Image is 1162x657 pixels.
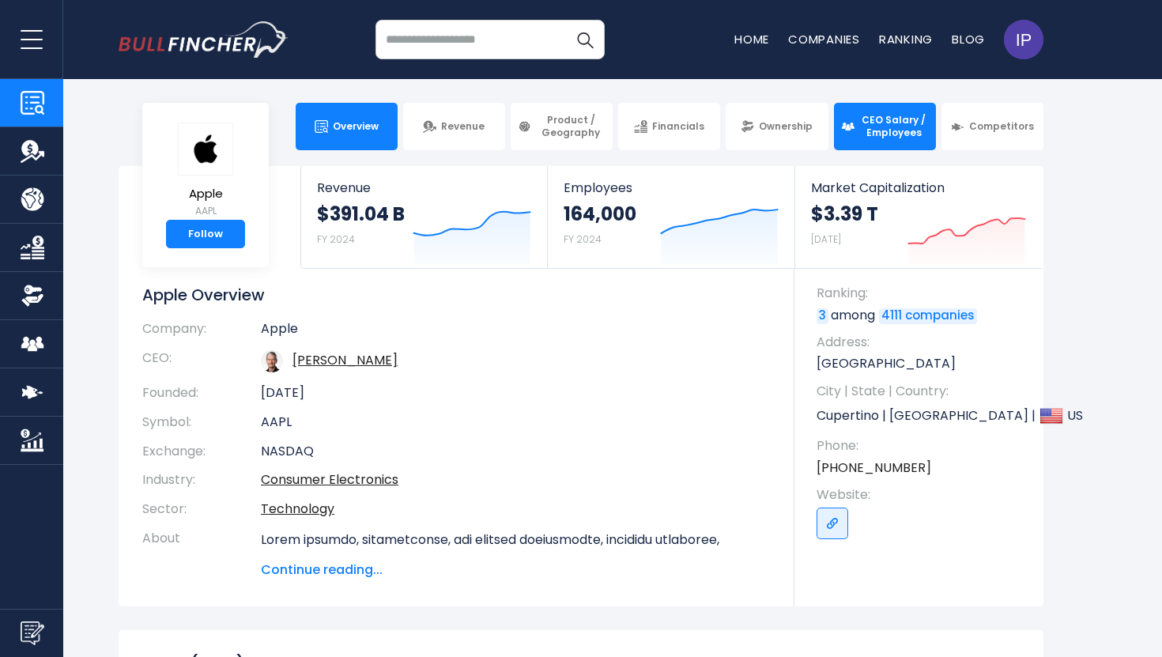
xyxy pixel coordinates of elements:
a: Ranking [879,31,933,47]
img: bullfincher logo [119,21,289,58]
span: Phone: [817,437,1028,455]
th: CEO: [142,344,261,379]
small: FY 2024 [317,232,355,246]
small: [DATE] [811,232,841,246]
th: Exchange: [142,437,261,466]
td: NASDAQ [261,437,771,466]
a: Financials [618,103,720,150]
span: Revenue [441,120,485,133]
span: Address: [817,334,1028,351]
td: Apple [261,321,771,344]
span: Overview [333,120,379,133]
span: CEO Salary / Employees [859,114,929,138]
p: Cupertino | [GEOGRAPHIC_DATA] | US [817,404,1028,428]
strong: $391.04 B [317,202,405,226]
img: tim-cook.jpg [261,350,283,372]
td: [DATE] [261,379,771,408]
a: Competitors [941,103,1043,150]
th: About [142,524,261,580]
th: Industry: [142,466,261,495]
a: Market Capitalization $3.39 T [DATE] [795,166,1042,268]
a: Employees 164,000 FY 2024 [548,166,794,268]
span: Apple [178,187,233,201]
span: Product / Geography [536,114,606,138]
a: Go to homepage [119,21,289,58]
span: Ownership [759,120,813,133]
a: CEO Salary / Employees [834,103,936,150]
span: Ranking: [817,285,1028,302]
p: [GEOGRAPHIC_DATA] [817,355,1028,372]
small: AAPL [178,204,233,218]
a: Overview [296,103,398,150]
span: Revenue [317,180,531,195]
span: Employees [564,180,778,195]
a: Consumer Electronics [261,470,398,489]
a: Blog [952,31,985,47]
span: Continue reading... [261,561,771,580]
h1: Apple Overview [142,285,771,305]
button: Search [565,20,605,59]
a: Product / Geography [511,103,613,150]
th: Symbol: [142,408,261,437]
a: Ownership [726,103,828,150]
a: [PHONE_NUMBER] [817,459,931,477]
a: Apple AAPL [177,122,234,221]
span: Market Capitalization [811,180,1026,195]
strong: 164,000 [564,202,636,226]
a: Follow [166,220,245,248]
td: AAPL [261,408,771,437]
a: Companies [788,31,860,47]
th: Company: [142,321,261,344]
a: Home [734,31,769,47]
span: Website: [817,486,1028,504]
a: 3 [817,308,828,324]
span: Competitors [969,120,1034,133]
img: Ownership [21,284,44,308]
p: among [817,307,1028,324]
strong: $3.39 T [811,202,878,226]
span: City | State | Country: [817,383,1028,400]
span: Financials [652,120,704,133]
th: Sector: [142,495,261,524]
a: 4111 companies [879,308,977,324]
a: Technology [261,500,334,518]
a: ceo [292,351,398,369]
a: Go to link [817,508,848,539]
th: Founded: [142,379,261,408]
a: Revenue $391.04 B FY 2024 [301,166,547,268]
a: Revenue [403,103,505,150]
small: FY 2024 [564,232,602,246]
